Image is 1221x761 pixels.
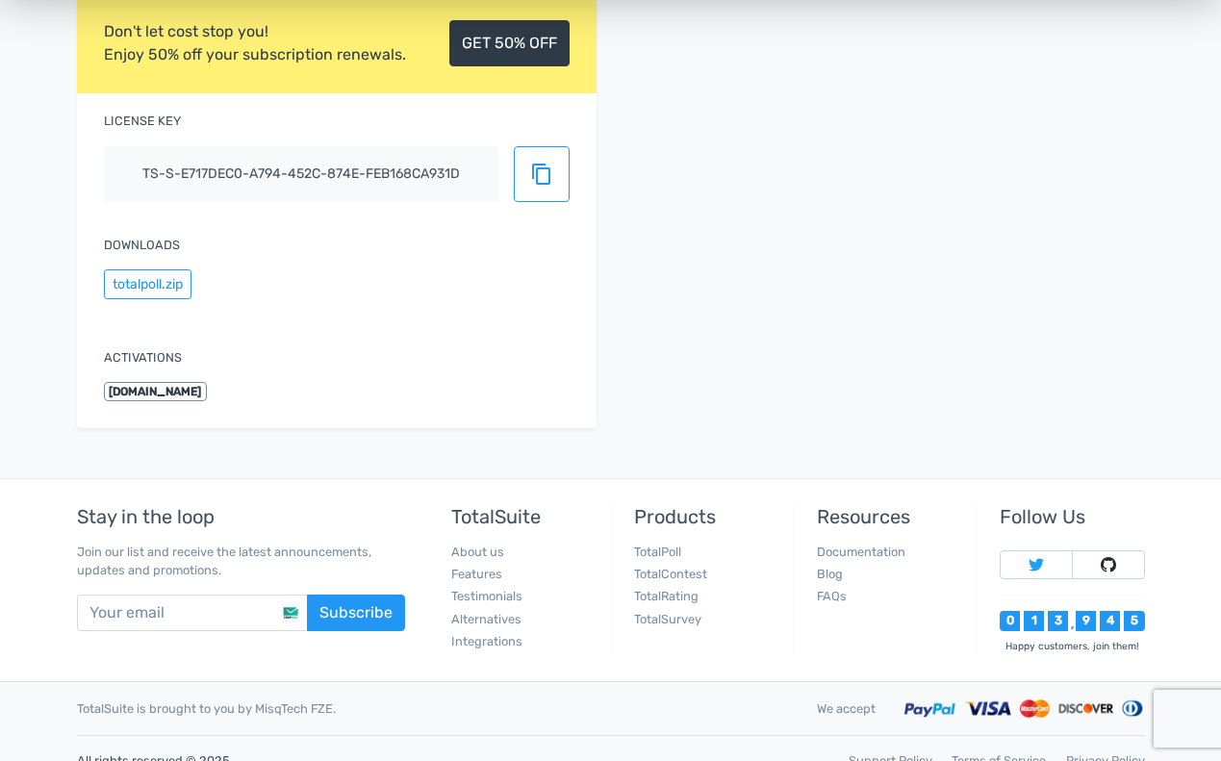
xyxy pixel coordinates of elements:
a: TotalContest [634,567,707,581]
div: 9 [1076,611,1096,631]
div: Happy customers, join them! [1000,639,1144,653]
h5: TotalSuite [451,506,596,527]
div: 0 [1000,611,1020,631]
h5: Resources [817,506,961,527]
a: Documentation [817,545,905,559]
a: Testimonials [451,589,522,603]
img: Follow TotalSuite on Github [1101,557,1116,572]
a: Integrations [451,634,522,648]
img: Accepted payment methods [904,698,1145,720]
a: GET 50% OFF [449,20,570,66]
p: Join our list and receive the latest announcements, updates and promotions. [77,543,405,579]
a: TotalSurvey [634,612,701,626]
div: Don't let cost stop you! Enjoy 50% off your subscription renewals. [104,20,406,66]
input: Your email [77,595,308,631]
a: FAQs [817,589,847,603]
label: Downloads [104,236,180,254]
a: Blog [817,567,843,581]
button: totalpoll.zip [104,269,191,299]
div: , [1068,619,1076,631]
a: Features [451,567,502,581]
button: Subscribe [307,595,405,631]
a: TotalPoll [634,545,681,559]
a: Alternatives [451,612,521,626]
label: Activations [104,348,182,367]
a: About us [451,545,504,559]
div: 3 [1048,611,1068,631]
button: content_copy [514,146,570,202]
img: Follow TotalSuite on Twitter [1029,557,1044,572]
h5: Stay in the loop [77,506,405,527]
div: 5 [1124,611,1144,631]
span: content_copy [530,163,553,186]
div: TotalSuite is brought to you by MisqTech FZE. [63,699,802,718]
span: [DOMAIN_NAME] [104,382,208,401]
h5: Products [634,506,778,527]
label: License key [104,112,181,130]
div: 1 [1024,611,1044,631]
a: TotalRating [634,589,699,603]
h5: Follow Us [1000,506,1144,527]
div: We accept [802,699,890,718]
div: 4 [1100,611,1120,631]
